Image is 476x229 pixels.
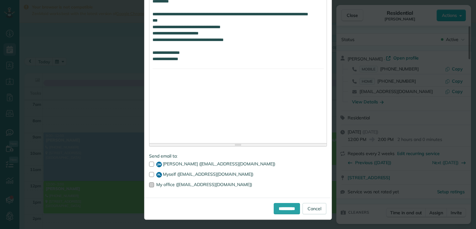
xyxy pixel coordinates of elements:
[149,143,327,146] div: Resize
[149,182,327,187] label: My office ([EMAIL_ADDRESS][DOMAIN_NAME])
[156,162,162,167] span: JW
[149,162,327,167] label: [PERSON_NAME] ([EMAIL_ADDRESS][DOMAIN_NAME])
[156,172,162,178] span: PL
[303,203,326,214] a: Cancel
[149,172,327,178] label: Myself ([EMAIL_ADDRESS][DOMAIN_NAME])
[149,153,327,159] label: Send email to:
